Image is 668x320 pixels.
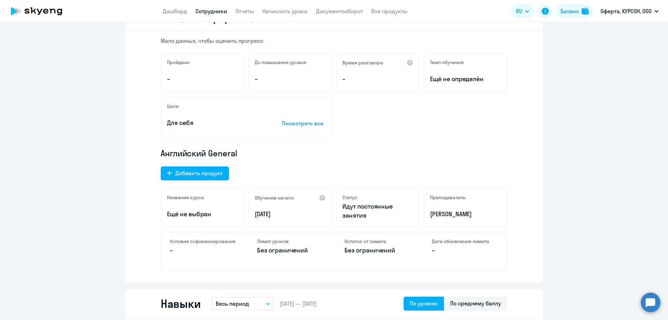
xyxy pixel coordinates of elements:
[430,59,464,65] h5: Темп обучения
[167,59,190,65] h5: Пройдено
[282,119,326,127] p: Посмотреть все
[582,8,589,15] img: balance
[450,299,501,307] div: По среднему баллу
[161,37,507,45] p: Мало данных, чтобы оценить прогресс
[175,169,223,177] div: Добавить продукт
[262,8,308,15] a: Начислить уроки
[196,8,227,15] a: Сотрудники
[344,238,411,244] h4: Остаток от лимита
[597,3,662,19] button: Оферта, КУРСОН, ООО
[511,4,534,18] button: RU
[212,297,274,310] button: Весь период
[167,194,204,201] h5: Название курса
[430,210,501,219] p: [PERSON_NAME]
[516,7,522,15] span: RU
[163,8,187,15] a: Дашборд
[342,202,413,220] p: Идут постоянные занятия
[344,246,411,255] p: Без ограничений
[167,103,178,109] h5: Цели
[556,4,593,18] button: Балансbalance
[432,246,498,255] p: –
[342,194,357,201] h5: Статус
[342,75,413,84] p: –
[255,210,326,219] p: [DATE]
[430,75,501,84] span: Ещё не определён
[255,75,326,84] p: –
[236,8,254,15] a: Отчеты
[167,210,238,219] p: Ещё не выбран
[170,246,236,255] p: –
[161,297,200,311] h2: Навыки
[161,148,237,159] span: Английский General
[601,7,652,15] p: Оферта, КУРСОН, ООО
[167,118,260,127] p: Для себя
[342,60,383,66] h5: Время разговора
[280,300,317,307] span: [DATE] — [DATE]
[316,8,363,15] a: Документооборот
[257,238,324,244] h4: Лимит уроков
[167,75,238,84] p: –
[255,195,294,201] h5: Обучение начато
[161,166,229,180] button: Добавить продукт
[410,299,438,307] div: По уровню
[560,7,579,15] div: Баланс
[257,246,324,255] p: Без ограничений
[170,238,236,244] h4: Условия софинансирования
[430,194,466,201] h5: Преподаватель
[432,238,498,244] h4: Дата обновления лимита
[371,8,407,15] a: Все продукты
[255,59,307,65] h5: До повышения уровня
[216,299,249,308] p: Весь период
